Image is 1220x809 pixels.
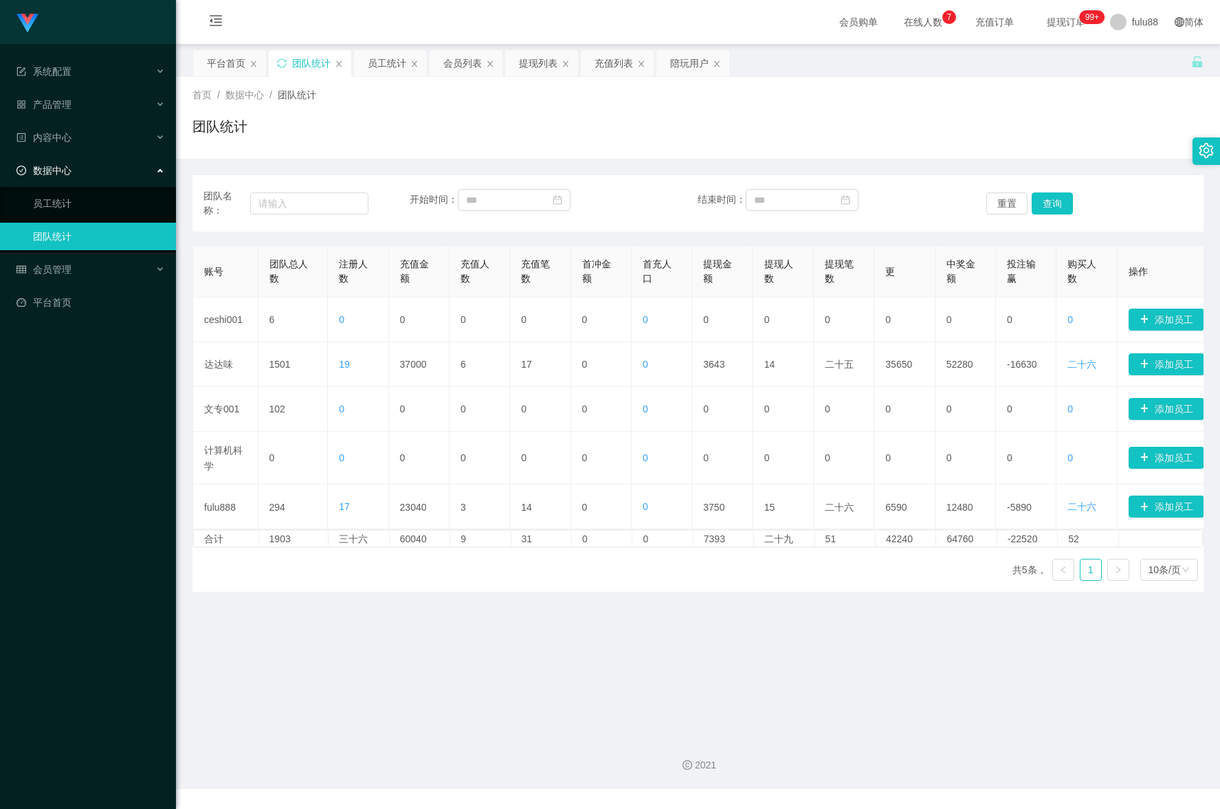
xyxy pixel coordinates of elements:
[764,258,793,284] font: 提现人数
[825,258,854,284] font: 提现笔数
[192,1,239,45] i: 图标: 菜单折叠
[1007,359,1037,370] font: -16630
[683,760,692,770] i: 图标：版权
[269,314,275,325] font: 6
[764,314,770,325] font: 0
[764,452,770,463] font: 0
[339,533,368,544] font: 三十六
[400,314,406,325] font: 0
[249,60,258,68] i: 图标： 关闭
[192,119,247,134] font: 团队统计
[269,258,308,284] font: 团队总人数
[670,58,709,69] font: 陪玩用户
[839,16,878,27] font: 会员购单
[885,314,891,325] font: 0
[1067,314,1073,325] font: 0
[582,359,588,370] font: 0
[400,403,406,414] font: 0
[703,258,732,284] font: 提现金额
[637,60,645,68] i: 图标： 关闭
[764,359,775,370] font: 14
[643,258,672,284] font: 首充人口
[269,501,285,512] font: 294
[1068,533,1079,544] font: 52
[582,314,588,325] font: 0
[946,403,952,414] font: 0
[339,501,350,512] font: 17
[825,314,830,325] font: 0
[643,501,648,512] font: 0
[16,265,26,274] i: 图标： 表格
[703,501,724,512] font: 3750
[885,452,891,463] font: 0
[217,89,220,100] font: /
[975,16,1014,27] font: 充值订单
[643,533,648,544] font: 0
[278,89,316,100] font: 团队统计
[204,501,236,512] font: fulu888
[1114,566,1122,574] i: 图标： 右
[16,133,26,142] i: 图标：个人资料
[16,100,26,109] i: 图标: appstore-o
[192,89,212,100] font: 首页
[250,192,368,214] input: 请输入
[562,60,570,68] i: 图标： 关闭
[841,195,850,205] i: 图标：日历
[885,359,912,370] font: 35650
[16,14,38,33] img: logo.9652507e.png
[595,58,633,69] font: 充值列表
[942,10,956,24] sup: 7
[400,359,427,370] font: 37000
[269,89,272,100] font: /
[339,359,350,370] font: 19
[946,533,973,544] font: 64760
[410,60,419,68] i: 图标： 关闭
[204,314,243,325] font: ceshi001
[16,67,26,76] i: 图标： 表格
[764,403,770,414] font: 0
[204,266,223,277] font: 账号
[1012,565,1047,576] font: 共5条，
[1067,452,1073,463] font: 0
[986,192,1028,214] button: 重置
[521,359,532,370] font: 17
[33,132,71,143] font: 内容中心
[33,66,71,77] font: 系统配置
[443,58,482,69] font: 会员列表
[582,258,611,284] font: 首冲金额
[335,60,343,68] i: 图标： 关闭
[764,501,775,512] font: 15
[1129,266,1148,277] font: 操作
[704,533,725,544] font: 7393
[33,223,165,250] a: 团队统计
[339,314,344,325] font: 0
[521,314,526,325] font: 0
[204,445,243,471] font: 计算机科学
[695,760,716,771] font: 2021
[946,501,973,512] font: 12480
[1129,496,1204,518] button: 图标: 加号添加员工
[461,501,466,512] font: 3
[400,501,427,512] font: 23040
[1047,16,1085,27] font: 提现订单
[582,501,588,512] font: 0
[461,403,466,414] font: 0
[825,403,830,414] font: 0
[33,99,71,110] font: 产品管理
[400,452,406,463] font: 0
[643,314,648,325] font: 0
[1007,452,1012,463] font: 0
[582,403,588,414] font: 0
[1067,501,1096,512] font: 二十六
[1088,564,1094,575] font: 1
[885,266,895,277] font: 更
[461,359,466,370] font: 6
[269,452,275,463] font: 0
[339,258,368,284] font: 注册人数
[33,264,71,275] font: 会员管理
[1080,559,1102,581] li: 1
[225,89,264,100] font: 数据中心
[339,452,344,463] font: 0
[1175,17,1184,27] i: 图标: 全球
[1059,566,1067,574] i: 图标： 左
